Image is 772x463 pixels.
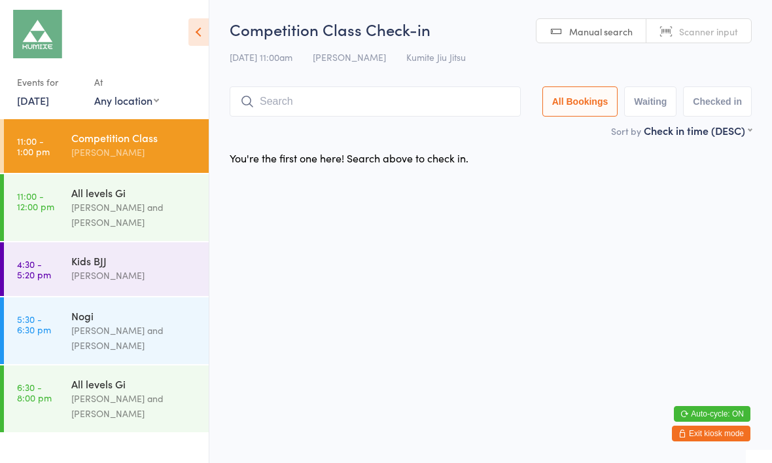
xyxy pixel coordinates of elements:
[542,86,618,117] button: All Bookings
[71,377,198,391] div: All levels Gi
[17,314,51,335] time: 5:30 - 6:30 pm
[644,123,752,138] div: Check in time (DESC)
[406,50,466,64] span: Kumite Jiu Jitsu
[230,86,521,117] input: Search
[71,200,198,230] div: [PERSON_NAME] and [PERSON_NAME]
[624,86,676,117] button: Waiting
[672,426,750,441] button: Exit kiosk mode
[71,253,198,268] div: Kids BJJ
[4,297,209,364] a: 5:30 -6:30 pmNogi[PERSON_NAME] and [PERSON_NAME]
[71,391,198,421] div: [PERSON_NAME] and [PERSON_NAME]
[17,382,52,403] time: 6:30 - 8:00 pm
[71,130,198,145] div: Competition Class
[94,93,159,107] div: Any location
[4,174,209,241] a: 11:00 -12:00 pmAll levels Gi[PERSON_NAME] and [PERSON_NAME]
[71,268,198,283] div: [PERSON_NAME]
[17,71,81,93] div: Events for
[230,50,292,64] span: [DATE] 11:00am
[71,323,198,353] div: [PERSON_NAME] and [PERSON_NAME]
[230,151,468,165] div: You're the first one here! Search above to check in.
[4,242,209,296] a: 4:30 -5:20 pmKids BJJ[PERSON_NAME]
[230,18,752,40] h2: Competition Class Check-in
[17,259,51,280] time: 4:30 - 5:20 pm
[17,191,54,212] time: 11:00 - 12:00 pm
[569,25,633,38] span: Manual search
[679,25,738,38] span: Scanner input
[17,93,49,107] a: [DATE]
[17,136,50,157] time: 11:00 - 1:00 pm
[94,71,159,93] div: At
[71,145,198,160] div: [PERSON_NAME]
[674,406,750,422] button: Auto-cycle: ON
[71,185,198,200] div: All levels Gi
[611,124,641,138] label: Sort by
[4,365,209,432] a: 6:30 -8:00 pmAll levels Gi[PERSON_NAME] and [PERSON_NAME]
[71,308,198,323] div: Nogi
[13,10,62,58] img: Kumite Jiu Jitsu
[313,50,386,64] span: [PERSON_NAME]
[683,86,752,117] button: Checked in
[4,119,209,173] a: 11:00 -1:00 pmCompetition Class[PERSON_NAME]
